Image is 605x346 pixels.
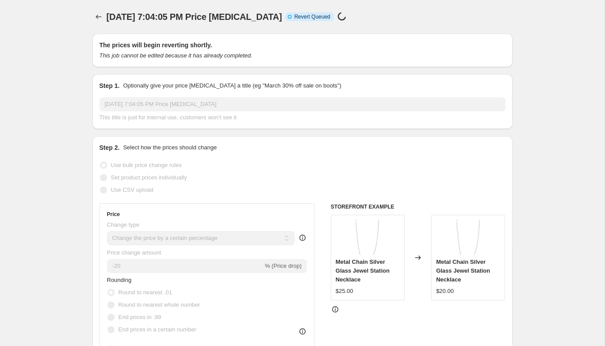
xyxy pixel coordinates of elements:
[107,249,161,256] span: Price change amount
[92,11,105,23] button: Price change jobs
[336,259,390,283] span: Metal Chain Silver Glass Jewel Station Necklace
[100,97,505,111] input: 30% off holiday sale
[111,174,187,181] span: Set product prices individually
[119,301,200,308] span: Round to nearest whole number
[350,220,385,255] img: 19676844_c3039e24-7d89-43ff-8518-ce4119e0bb31_80x.jpg
[119,314,161,320] span: End prices in .99
[119,289,172,296] span: Round to nearest .01
[331,203,505,210] h6: STOREFRONT EXAMPLE
[107,259,263,273] input: -15
[123,143,217,152] p: Select how the prices should change
[100,143,120,152] h2: Step 2.
[123,81,341,90] p: Optionally give your price [MEDICAL_DATA] a title (eg "March 30% off sale on boots")
[294,13,330,20] span: Revert Queued
[100,81,120,90] h2: Step 1.
[100,41,505,49] h2: The prices will begin reverting shortly.
[336,287,353,296] div: $25.00
[107,12,282,22] span: [DATE] 7:04:05 PM Price [MEDICAL_DATA]
[100,52,253,59] i: This job cannot be edited because it has already completed.
[111,186,153,193] span: Use CSV upload
[119,326,196,333] span: End prices in a certain number
[451,220,486,255] img: 19676844_c3039e24-7d89-43ff-8518-ce4119e0bb31_80x.jpg
[107,221,140,228] span: Change type
[107,211,120,218] h3: Price
[436,259,490,283] span: Metal Chain Silver Glass Jewel Station Necklace
[107,277,132,283] span: Rounding
[298,233,307,242] div: help
[436,287,454,296] div: $20.00
[100,114,237,121] span: This title is just for internal use, customers won't see it
[111,162,182,168] span: Use bulk price change rules
[265,262,302,269] span: % (Price drop)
